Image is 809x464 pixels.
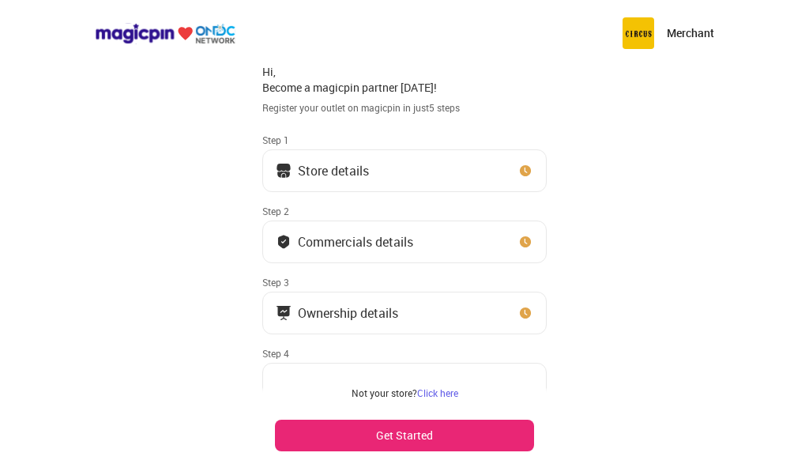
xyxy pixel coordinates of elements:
span: Not your store? [352,387,417,399]
div: Ownership details [298,309,398,317]
img: clock_icon_new.67dbf243.svg [517,305,533,321]
button: Ownership details [262,292,547,334]
img: commercials_icon.983f7837.svg [276,305,292,321]
button: Bank Details [262,363,547,406]
div: Step 3 [262,276,547,289]
div: Register your outlet on magicpin in just 5 steps [262,101,547,115]
div: Hi, Become a magicpin partner [DATE]! [262,64,547,95]
img: bank_details_tick.fdc3558c.svg [276,234,292,250]
div: Store details [298,167,369,175]
div: Step 4 [262,347,547,360]
div: Step 1 [262,134,547,146]
img: clock_icon_new.67dbf243.svg [517,234,533,250]
img: circus.b677b59b.png [623,17,654,49]
img: ondc-logo-new-small.8a59708e.svg [95,23,235,44]
button: Store details [262,149,547,192]
img: clock_icon_new.67dbf243.svg [517,163,533,179]
p: Merchant [667,25,714,41]
button: Commercials details [262,221,547,263]
a: Click here [417,387,458,399]
button: Get Started [275,420,534,451]
div: Commercials details [298,238,413,246]
div: Step 2 [262,205,547,217]
img: storeIcon.9b1f7264.svg [276,163,292,179]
